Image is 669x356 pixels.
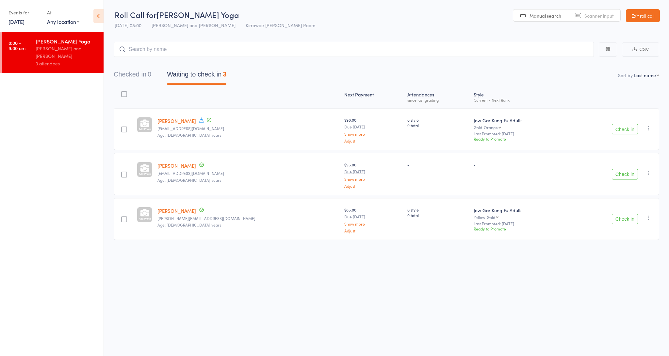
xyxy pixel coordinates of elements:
[223,71,226,78] div: 3
[344,139,402,143] a: Adjust
[471,88,568,105] div: Style
[36,38,98,45] div: [PERSON_NAME] Yoga
[407,207,468,212] span: 0 style
[612,169,638,179] button: Check in
[344,184,402,188] a: Adjust
[344,229,402,233] a: Adjust
[344,117,402,143] div: $98.00
[8,7,41,18] div: Events for
[407,123,468,128] span: 9 total
[618,72,633,78] label: Sort by
[487,215,495,219] div: Gold
[157,216,339,221] small: jolene.zhu@hotmail.com
[622,42,659,57] button: CSV
[474,117,566,124] div: Jow Gar Kung Fu Adults
[157,126,339,131] small: alyssajaneknight@gmail.com
[474,98,566,102] div: Current / Next Rank
[474,162,566,167] div: -
[474,131,566,136] small: Last Promoted: [DATE]
[152,22,236,28] span: [PERSON_NAME] and [PERSON_NAME]
[474,226,566,231] div: Ready to Promote
[407,98,468,102] div: since last grading
[612,214,638,224] button: Check in
[344,214,402,219] small: Due [DATE]
[344,125,402,129] small: Due [DATE]
[474,207,566,213] div: Jow Gar Kung Fu Adults
[407,212,468,218] span: 0 total
[484,125,498,129] div: Orange
[8,40,25,51] time: 8:00 - 9:00 am
[167,67,226,85] button: Waiting to check in3
[584,12,614,19] span: Scanner input
[474,215,566,219] div: Yellow
[344,132,402,136] a: Show more
[612,124,638,134] button: Check in
[36,60,98,67] div: 3 attendees
[405,88,471,105] div: Atten­dances
[115,9,156,20] span: Roll Call for
[47,7,79,18] div: At
[114,67,151,85] button: Checked in0
[36,45,98,60] div: [PERSON_NAME] and [PERSON_NAME]
[626,9,660,22] a: Exit roll call
[157,207,196,214] a: [PERSON_NAME]
[157,222,221,228] span: Age: [DEMOGRAPHIC_DATA] years
[344,222,402,226] a: Show more
[157,162,196,169] a: [PERSON_NAME]
[47,18,79,25] div: Any location
[157,117,196,124] a: [PERSON_NAME]
[8,18,24,25] a: [DATE]
[156,9,239,20] span: [PERSON_NAME] Yoga
[114,42,594,57] input: Search by name
[474,125,566,129] div: Gold
[2,32,104,73] a: 8:00 -9:00 am[PERSON_NAME] Yoga[PERSON_NAME] and [PERSON_NAME]3 attendees
[148,71,151,78] div: 0
[344,162,402,188] div: $95.00
[407,162,468,167] div: -
[342,88,405,105] div: Next Payment
[157,132,221,138] span: Age: [DEMOGRAPHIC_DATA] years
[407,117,468,123] span: 8 style
[474,221,566,226] small: Last Promoted: [DATE]
[344,177,402,181] a: Show more
[344,207,402,233] div: $85.00
[157,171,339,176] small: patstedman@optusnet.com.au
[157,177,221,183] span: Age: [DEMOGRAPHIC_DATA] years
[474,136,566,142] div: Ready to Promote
[344,169,402,174] small: Due [DATE]
[634,72,656,78] div: Last name
[530,12,561,19] span: Manual search
[246,22,315,28] span: Kirrawee [PERSON_NAME] Room
[115,22,141,28] span: [DATE] 08:00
